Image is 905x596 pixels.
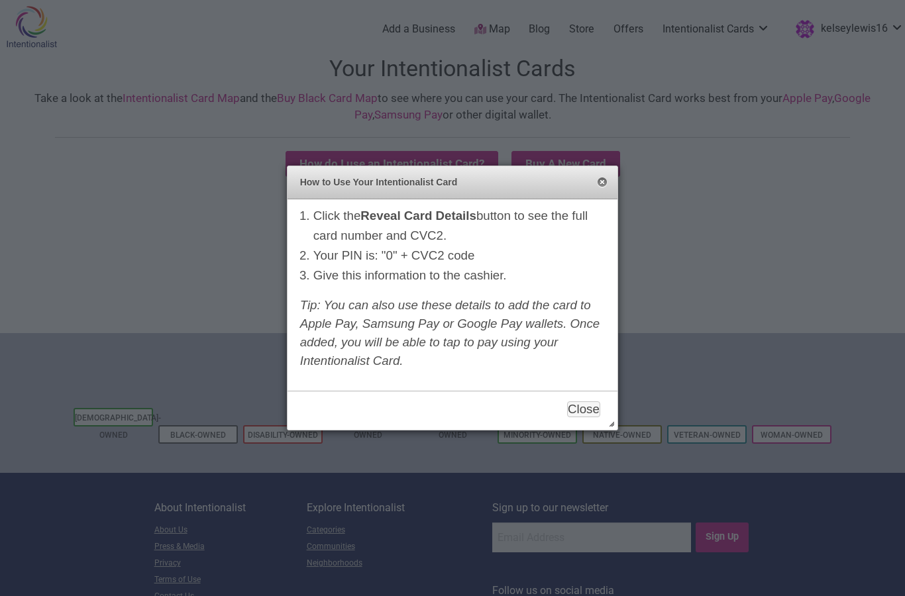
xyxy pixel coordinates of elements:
[313,266,606,285] li: Give this information to the cashier.
[313,246,606,266] li: Your PIN is: "0" + CVC2 code
[567,401,600,417] button: Close
[300,298,600,368] em: Tip: You can also use these details to add the card to Apple Pay, Samsung Pay or Google Pay walle...
[597,177,608,188] button: Close
[313,206,606,246] li: Click the button to see the full card number and CVC2.
[360,209,476,223] strong: Reveal Card Details
[300,175,575,189] span: How to Use Your Intentionalist Card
